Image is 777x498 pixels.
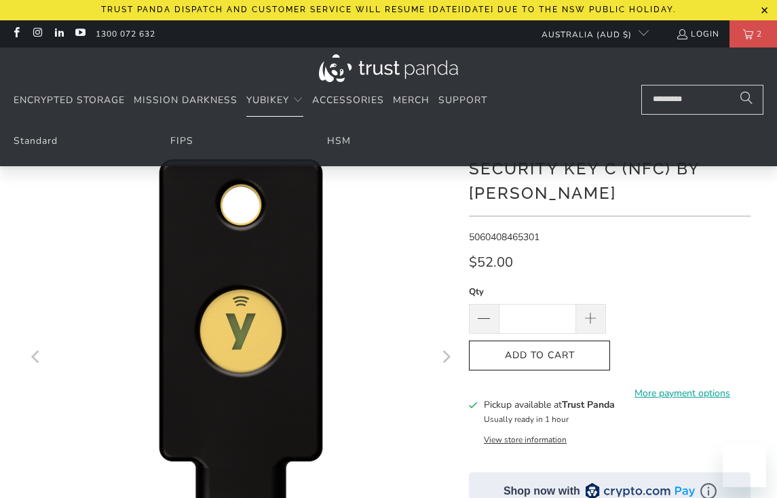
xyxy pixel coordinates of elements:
span: Mission Darkness [134,94,238,107]
nav: Translation missing: en.navigation.header.main_nav [14,85,487,117]
a: Standard [14,134,58,147]
summary: YubiKey [246,85,303,117]
button: View store information [484,434,567,445]
a: Mission Darkness [134,85,238,117]
a: Login [676,26,719,41]
span: Support [438,94,487,107]
img: Trust Panda Australia [319,54,458,82]
a: Merch [393,85,430,117]
label: Qty [469,284,606,299]
a: HSM [327,134,351,147]
a: Support [438,85,487,117]
a: Encrypted Storage [14,85,125,117]
a: Accessories [312,85,384,117]
a: Trust Panda Australia on Facebook [10,28,22,39]
a: FIPS [170,134,193,147]
a: 2 [729,20,777,47]
input: Search... [641,85,763,115]
small: Usually ready in 1 hour [484,414,569,425]
iframe: Button to launch messaging window [723,444,766,487]
a: Trust Panda Australia on YouTube [74,28,86,39]
a: 1300 072 632 [96,26,155,41]
h1: Security Key C (NFC) by [PERSON_NAME] [469,154,751,206]
span: Add to Cart [483,350,596,362]
span: 2 [753,20,765,47]
span: 5060408465301 [469,231,539,244]
b: Trust Panda [562,398,615,411]
a: More payment options [614,386,751,401]
button: Australia (AUD $) [531,20,649,47]
button: Search [729,85,763,115]
span: Merch [393,94,430,107]
h3: Pickup available at [484,398,615,412]
p: Trust Panda dispatch and customer service will resume [DATE][DATE] due to the NSW public holiday. [101,5,676,14]
span: Encrypted Storage [14,94,125,107]
span: $52.00 [469,253,513,271]
span: YubiKey [246,94,289,107]
button: Add to Cart [469,341,610,371]
a: Trust Panda Australia on Instagram [31,28,43,39]
span: Accessories [312,94,384,107]
a: Trust Panda Australia on LinkedIn [53,28,64,39]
